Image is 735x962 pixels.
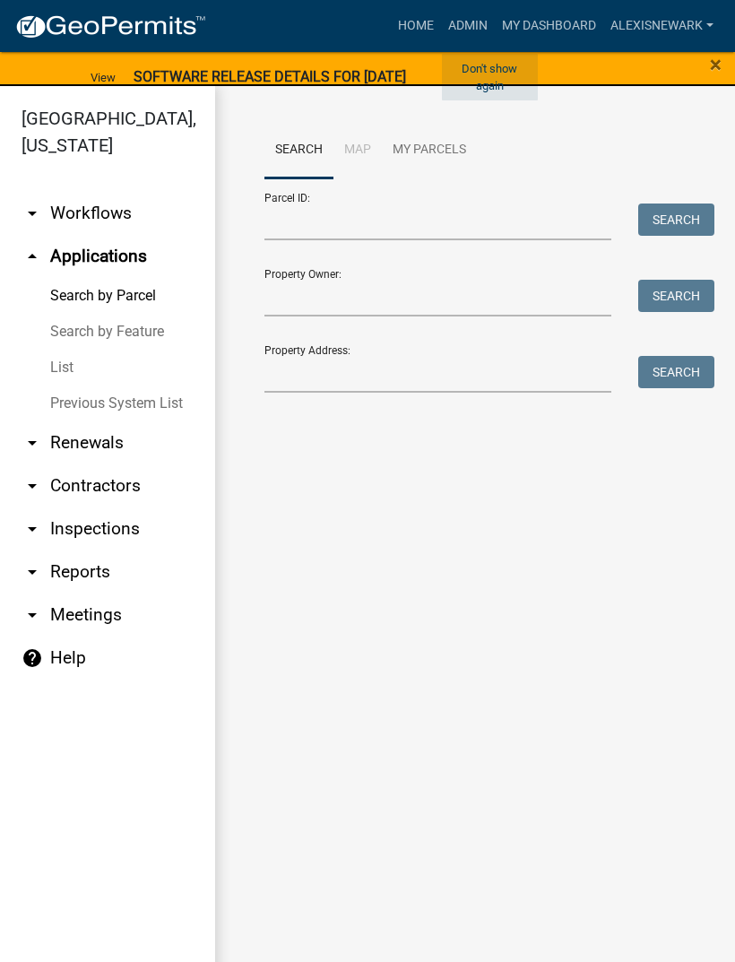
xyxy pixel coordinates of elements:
i: arrow_drop_down [22,604,43,626]
button: Close [710,54,722,75]
i: arrow_drop_down [22,518,43,540]
a: Home [391,9,441,43]
i: arrow_drop_down [22,475,43,497]
a: My Dashboard [495,9,603,43]
button: Search [638,356,714,388]
strong: SOFTWARE RELEASE DETAILS FOR [DATE] [134,68,406,85]
a: View [83,63,123,92]
button: Search [638,204,714,236]
a: Admin [441,9,495,43]
i: arrow_drop_up [22,246,43,267]
i: arrow_drop_down [22,203,43,224]
button: Don't show again [442,54,538,100]
i: arrow_drop_down [22,561,43,583]
button: Search [638,280,714,312]
span: × [710,52,722,77]
a: alexisnewark [603,9,721,43]
a: Search [264,122,333,179]
i: arrow_drop_down [22,432,43,454]
i: help [22,647,43,669]
a: My Parcels [382,122,477,179]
